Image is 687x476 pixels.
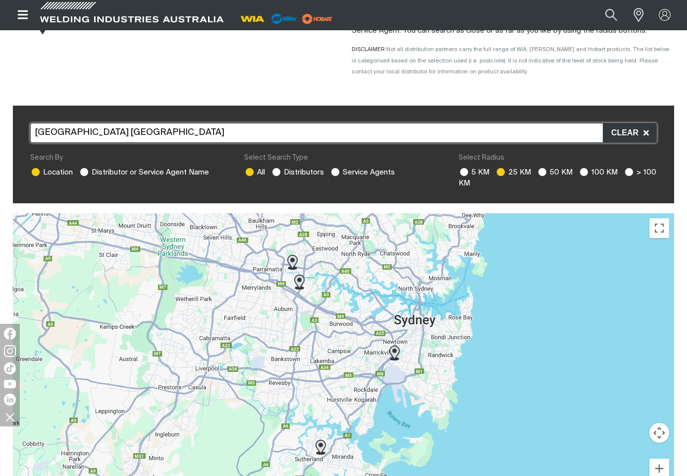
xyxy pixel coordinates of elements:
img: miller [299,11,335,26]
button: Toggle fullscreen view [649,218,669,238]
span: Not all distribution partners carry the full range of WIA, [PERSON_NAME] and Hobart products. The... [352,47,669,74]
label: 5 KM [459,169,489,176]
span: DISCLAIMER: [352,47,669,74]
label: Service Agents [330,169,395,176]
input: Search location [30,123,657,143]
button: Clear [603,123,656,142]
label: 100 KM [579,169,618,176]
div: Select Radius [459,153,657,163]
img: Instagram [4,345,16,357]
label: 25 KM [495,169,531,176]
input: Product name or item number... [582,4,628,26]
span: Clear [611,126,643,139]
div: Search By [30,153,228,163]
img: TikTok [4,362,16,374]
img: YouTube [4,380,16,388]
label: Distributors [271,169,324,176]
button: Map camera controls [649,423,669,443]
label: All [244,169,265,176]
label: 50 KM [537,169,573,176]
label: Location [30,169,73,176]
button: Search products [594,4,628,26]
img: hide socials [1,409,18,425]
a: miller [299,15,335,22]
img: Facebook [4,328,16,340]
div: Select Search Type [244,153,442,163]
img: LinkedIn [4,394,16,406]
label: Distributor or Service Agent Name [79,169,209,176]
